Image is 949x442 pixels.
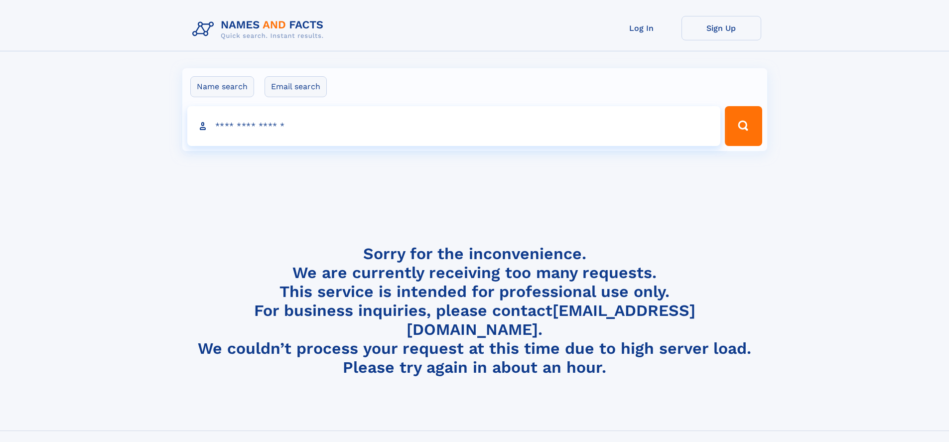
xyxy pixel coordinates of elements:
[188,244,761,377] h4: Sorry for the inconvenience. We are currently receiving too many requests. This service is intend...
[190,76,254,97] label: Name search
[188,16,332,43] img: Logo Names and Facts
[187,106,721,146] input: search input
[602,16,681,40] a: Log In
[681,16,761,40] a: Sign Up
[407,301,695,339] a: [EMAIL_ADDRESS][DOMAIN_NAME]
[725,106,762,146] button: Search Button
[265,76,327,97] label: Email search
